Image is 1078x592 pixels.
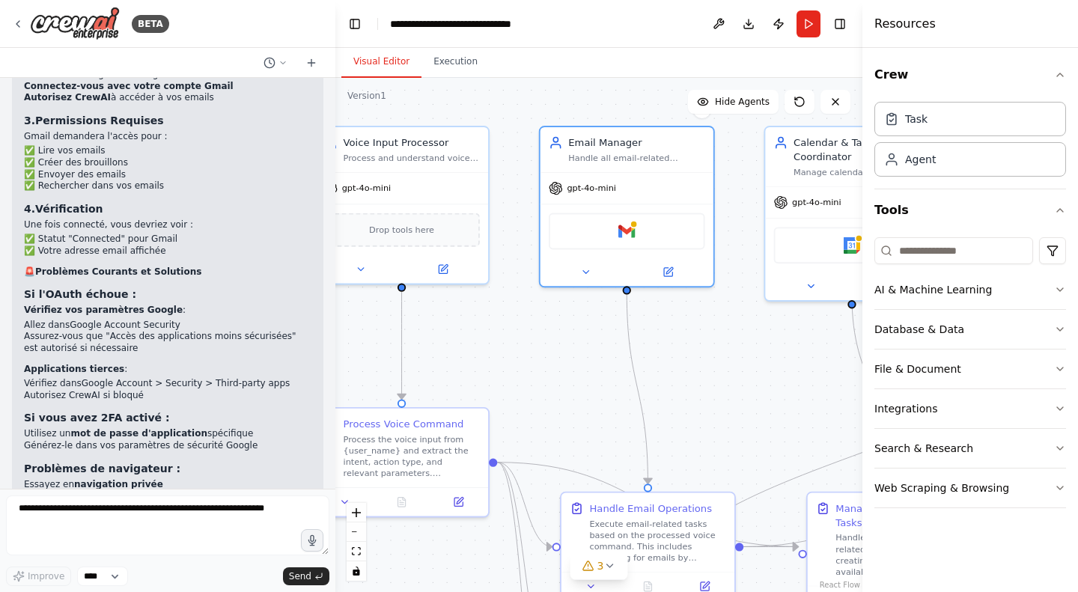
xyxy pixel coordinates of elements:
button: zoom out [347,522,366,542]
button: AI & Machine Learning [874,270,1066,309]
button: Execution [421,46,490,78]
div: Calendar & Task CoordinatorManage calendar events and tasks for {user_name}, including creating e... [764,126,940,302]
img: Logo [30,7,120,40]
strong: Problèmes Courants et Solutions [35,266,201,277]
button: Hide right sidebar [829,13,850,34]
img: Gmail [618,223,636,240]
g: Edge from 63166963-a688-496e-a685-df01e6b71619 to 92cf3653-027c-454e-bf4b-25e592bf9e86 [743,540,798,554]
span: gpt-4o-mini [567,183,616,194]
div: Tools [874,231,1066,520]
p: : [24,305,311,317]
div: Manage calendar events and tasks for {user_name}, including creating events, checking availabilit... [794,167,930,178]
strong: Si vous avez 2FA activé : [24,412,170,424]
div: React Flow controls [347,503,366,581]
button: File & Document [874,350,1066,388]
button: Web Scraping & Browsing [874,469,1066,507]
span: gpt-4o-mini [342,183,392,194]
strong: Vérifiez vos paramètres Google [24,305,183,315]
button: Search & Research [874,429,1066,468]
div: Calendar & Task Coordinator [794,135,930,164]
li: ✅ Lire vos emails [24,145,311,157]
button: Visual Editor [341,46,421,78]
h3: 3. [24,113,311,128]
h4: Resources [874,15,936,33]
g: Edge from d36cf1b4-1f89-4ad3-9331-4405760a68a9 to 63166963-a688-496e-a685-df01e6b71619 [620,292,655,484]
div: AI & Machine Learning [874,282,992,297]
span: 3 [597,558,604,573]
p: Gmail demandera l'accès pour : [24,131,311,143]
strong: Autorisez CrewAI [24,92,111,103]
p: : [24,364,311,376]
div: Process Voice CommandProcess the voice input from {user_name} and extract the intent, action type... [314,407,490,518]
span: Send [289,570,311,582]
div: Crew [874,96,1066,189]
g: Edge from 7b67115a-21cb-4942-b1a4-d38e307b66ad to 63166963-a688-496e-a685-df01e6b71619 [497,455,552,554]
button: Start a new chat [299,54,323,72]
li: Allez dans [24,320,311,332]
li: Générez-le dans vos paramètres de sécurité Google [24,440,311,452]
li: Utilisez un spécifique [24,428,311,440]
div: File & Document [874,361,961,376]
div: Process Voice Command [344,417,464,431]
button: 3 [570,552,628,580]
strong: Connectez-vous avec votre compte Gmail [24,81,234,91]
button: Integrations [874,389,1066,428]
span: Improve [28,570,64,582]
button: Open in side panel [434,494,483,511]
button: fit view [347,542,366,561]
button: Crew [874,54,1066,96]
button: Open in side panel [628,263,707,281]
div: Version 1 [347,90,386,102]
button: Hide Agents [688,90,779,114]
strong: Applications tierces [24,364,124,374]
span: Drop tools here [369,223,434,237]
div: Agent [905,152,936,167]
li: ✅ Statut "Connected" pour Gmail [24,234,311,245]
div: BETA [132,15,169,33]
span: gpt-4o-mini [792,197,841,208]
span: Hide Agents [715,96,770,108]
li: Assurez-vous que "Accès des applications moins sécurisées" est autorisé si nécessaire [24,331,311,354]
h3: 4. [24,201,311,216]
div: Web Scraping & Browsing [874,480,1009,495]
strong: mot de passe d'application [70,428,207,439]
button: Open in side panel [403,260,482,278]
button: No output available [372,494,432,511]
li: Vérifiez dans [24,378,311,390]
button: zoom in [347,503,366,522]
h2: 🚨 [24,266,311,278]
div: Integrations [874,401,937,416]
strong: Si l'OAuth échoue : [24,288,136,300]
li: ✅ Envoyer des emails [24,169,311,181]
li: Essayez en [24,479,311,491]
button: Delete node [692,100,712,119]
div: Handle calendar and task-related operations including creating new events, checking availability,... [835,532,972,577]
li: ✅ Créer des brouillons [24,157,311,169]
strong: Vérification [35,203,103,215]
nav: breadcrumb [390,16,546,31]
div: Email ManagerHandle all email-related operations including searching, reading, and creating draft... [539,126,715,287]
strong: navigation privée [74,479,163,489]
div: Voice Input ProcessorProcess and understand voice commands from the user, extracting intent, cont... [314,126,490,284]
g: Edge from 63166963-a688-496e-a685-df01e6b71619 to 2c517ca0-1c78-4689-b809-04bd9bda31e3 [743,455,1044,554]
div: Database & Data [874,322,964,337]
div: Execute email-related tasks based on the processed voice command. This includes searching for ema... [589,518,725,563]
strong: Permissions Requises [35,115,164,126]
button: Hide left sidebar [344,13,365,34]
a: Google Account > Security > Third-party apps [82,378,290,388]
div: Voice Input Processor [344,135,480,150]
div: Task [905,112,928,126]
p: Une fois connecté, vous devriez voir : [24,219,311,231]
button: Database & Data [874,310,1066,349]
div: Handle all email-related operations including searching, reading, and creating drafts for {user_n... [568,153,704,164]
img: Google Calendar [844,237,861,254]
div: Process and understand voice commands from the user, extracting intent, context, and specific par... [344,153,480,164]
li: ✅ Votre adresse email affichée [24,245,311,257]
button: toggle interactivity [347,561,366,581]
li: Autorisez CrewAI si bloqué [24,390,311,402]
g: Edge from d65db59b-8cca-4218-ab1d-5d6e25d89e6d to 7b67115a-21cb-4942-b1a4-d38e307b66ad [395,292,409,400]
strong: Problèmes de navigateur : [24,463,180,474]
div: Search & Research [874,441,973,456]
a: Google Account Security [70,320,180,330]
button: Open in side panel [853,278,933,295]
